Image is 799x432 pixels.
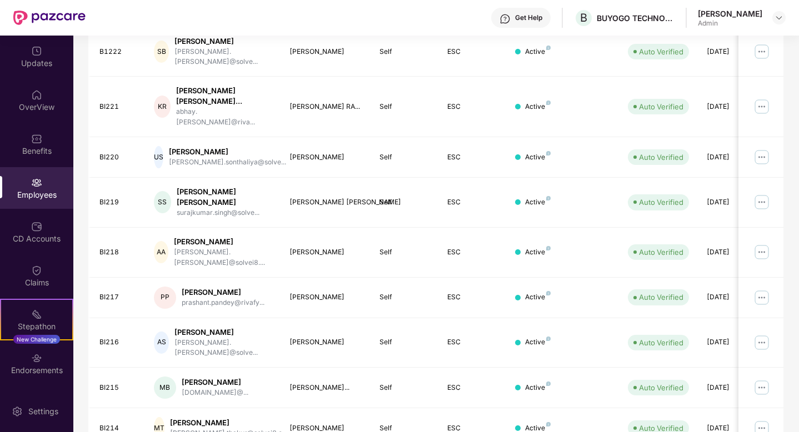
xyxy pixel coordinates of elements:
[99,337,136,348] div: BI216
[174,338,271,359] div: [PERSON_NAME].[PERSON_NAME]@solve...
[546,381,551,386] img: svg+xml;base64,PHN2ZyB4bWxucz0iaHR0cDovL3d3dy53My5vcmcvMjAwMC9zdmciIHdpZHRoPSI4IiBoZWlnaHQ9IjgiIH...
[447,247,497,258] div: ESC
[169,147,286,157] div: [PERSON_NAME]
[447,383,497,393] div: ESC
[597,13,675,23] div: BUYOGO TECHNOLOGIES INDIA PRIVATE LIMITED
[639,382,683,393] div: Auto Verified
[289,383,362,393] div: [PERSON_NAME]...
[170,418,287,428] div: [PERSON_NAME]
[174,237,271,247] div: [PERSON_NAME]
[707,292,757,303] div: [DATE]
[525,47,551,57] div: Active
[174,36,271,47] div: [PERSON_NAME]
[546,196,551,200] img: svg+xml;base64,PHN2ZyB4bWxucz0iaHR0cDovL3d3dy53My5vcmcvMjAwMC9zdmciIHdpZHRoPSI4IiBoZWlnaHQ9IjgiIH...
[379,197,430,208] div: Self
[31,89,42,101] img: svg+xml;base64,PHN2ZyBpZD0iSG9tZSIgeG1sbnM9Imh0dHA6Ly93d3cudzMub3JnLzIwMDAvc3ZnIiB3aWR0aD0iMjAiIG...
[698,19,762,28] div: Admin
[31,133,42,144] img: svg+xml;base64,PHN2ZyBpZD0iQmVuZWZpdHMiIHhtbG5zPSJodHRwOi8vd3d3LnczLm9yZy8yMDAwL3N2ZyIgd2lkdGg9Ij...
[174,247,271,268] div: [PERSON_NAME].[PERSON_NAME]@solvei8....
[289,197,362,208] div: [PERSON_NAME] [PERSON_NAME]
[379,102,430,112] div: Self
[707,102,757,112] div: [DATE]
[447,292,497,303] div: ESC
[447,337,497,348] div: ESC
[639,292,683,303] div: Auto Verified
[753,379,771,396] img: manageButton
[639,197,683,208] div: Auto Verified
[99,152,136,163] div: BI220
[580,11,587,24] span: B
[379,337,430,348] div: Self
[546,291,551,295] img: svg+xml;base64,PHN2ZyB4bWxucz0iaHR0cDovL3d3dy53My5vcmcvMjAwMC9zdmciIHdpZHRoPSI4IiBoZWlnaHQ9IjgiIH...
[639,101,683,112] div: Auto Verified
[775,13,783,22] img: svg+xml;base64,PHN2ZyBpZD0iRHJvcGRvd24tMzJ4MzIiIHhtbG5zPSJodHRwOi8vd3d3LnczLm9yZy8yMDAwL3N2ZyIgd2...
[525,247,551,258] div: Active
[753,289,771,307] img: manageButton
[289,337,362,348] div: [PERSON_NAME]
[525,197,551,208] div: Active
[639,247,683,258] div: Auto Verified
[154,191,171,213] div: SS
[639,46,683,57] div: Auto Verified
[182,377,248,388] div: [PERSON_NAME]
[12,406,23,417] img: svg+xml;base64,PHN2ZyBpZD0iU2V0dGluZy0yMHgyMCIgeG1sbnM9Imh0dHA6Ly93d3cudzMub3JnLzIwMDAvc3ZnIiB3aW...
[379,383,430,393] div: Self
[174,47,271,68] div: [PERSON_NAME].[PERSON_NAME]@solve...
[379,152,430,163] div: Self
[707,47,757,57] div: [DATE]
[525,152,551,163] div: Active
[169,157,286,168] div: [PERSON_NAME].sonthaliya@solve...
[698,8,762,19] div: [PERSON_NAME]
[31,309,42,320] img: svg+xml;base64,PHN2ZyB4bWxucz0iaHR0cDovL3d3dy53My5vcmcvMjAwMC9zdmciIHdpZHRoPSIyMSIgaGVpZ2h0PSIyMC...
[753,98,771,115] img: manageButton
[546,246,551,250] img: svg+xml;base64,PHN2ZyB4bWxucz0iaHR0cDovL3d3dy53My5vcmcvMjAwMC9zdmciIHdpZHRoPSI4IiBoZWlnaHQ9IjgiIH...
[753,148,771,166] img: manageButton
[154,287,176,309] div: PP
[447,47,497,57] div: ESC
[447,102,497,112] div: ESC
[289,102,362,112] div: [PERSON_NAME] RA...
[500,13,511,24] img: svg+xml;base64,PHN2ZyBpZD0iSGVscC0zMngzMiIgeG1sbnM9Imh0dHA6Ly93d3cudzMub3JnLzIwMDAvc3ZnIiB3aWR0aD...
[639,152,683,163] div: Auto Verified
[525,102,551,112] div: Active
[154,96,171,118] div: KR
[99,292,136,303] div: BI217
[289,247,362,258] div: [PERSON_NAME]
[99,197,136,208] div: BI219
[182,388,248,398] div: [DOMAIN_NAME]@...
[176,107,272,128] div: abhay.[PERSON_NAME]@riva...
[753,243,771,261] img: manageButton
[707,337,757,348] div: [DATE]
[707,197,757,208] div: [DATE]
[154,376,176,399] div: MB
[13,11,86,25] img: New Pazcare Logo
[99,247,136,258] div: BI218
[31,265,42,276] img: svg+xml;base64,PHN2ZyBpZD0iQ2xhaW0iIHhtbG5zPSJodHRwOi8vd3d3LnczLm9yZy8yMDAwL3N2ZyIgd2lkdGg9IjIwIi...
[177,208,271,218] div: surajkumar.singh@solve...
[154,241,168,263] div: AA
[753,193,771,211] img: manageButton
[99,47,136,57] div: B1222
[447,152,497,163] div: ESC
[289,47,362,57] div: [PERSON_NAME]
[31,46,42,57] img: svg+xml;base64,PHN2ZyBpZD0iVXBkYXRlZCIgeG1sbnM9Imh0dHA6Ly93d3cudzMub3JnLzIwMDAvc3ZnIiB3aWR0aD0iMj...
[546,101,551,105] img: svg+xml;base64,PHN2ZyB4bWxucz0iaHR0cDovL3d3dy53My5vcmcvMjAwMC9zdmciIHdpZHRoPSI4IiBoZWlnaHQ9IjgiIH...
[154,146,163,168] div: US
[525,337,551,348] div: Active
[289,292,362,303] div: [PERSON_NAME]
[546,151,551,155] img: svg+xml;base64,PHN2ZyB4bWxucz0iaHR0cDovL3d3dy53My5vcmcvMjAwMC9zdmciIHdpZHRoPSI4IiBoZWlnaHQ9IjgiIH...
[99,102,136,112] div: BI221
[154,331,169,354] div: AS
[546,46,551,50] img: svg+xml;base64,PHN2ZyB4bWxucz0iaHR0cDovL3d3dy53My5vcmcvMjAwMC9zdmciIHdpZHRoPSI4IiBoZWlnaHQ9IjgiIH...
[31,221,42,232] img: svg+xml;base64,PHN2ZyBpZD0iQ0RfQWNjb3VudHMiIGRhdGEtbmFtZT0iQ0QgQWNjb3VudHMiIHhtbG5zPSJodHRwOi8vd3...
[707,383,757,393] div: [DATE]
[31,353,42,364] img: svg+xml;base64,PHN2ZyBpZD0iRW5kb3JzZW1lbnRzIiB4bWxucz0iaHR0cDovL3d3dy53My5vcmcvMjAwMC9zdmciIHdpZH...
[753,334,771,351] img: manageButton
[154,41,169,63] div: SB
[525,383,551,393] div: Active
[515,13,542,22] div: Get Help
[1,321,72,332] div: Stepathon
[99,383,136,393] div: BI215
[174,327,271,338] div: [PERSON_NAME]
[707,247,757,258] div: [DATE]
